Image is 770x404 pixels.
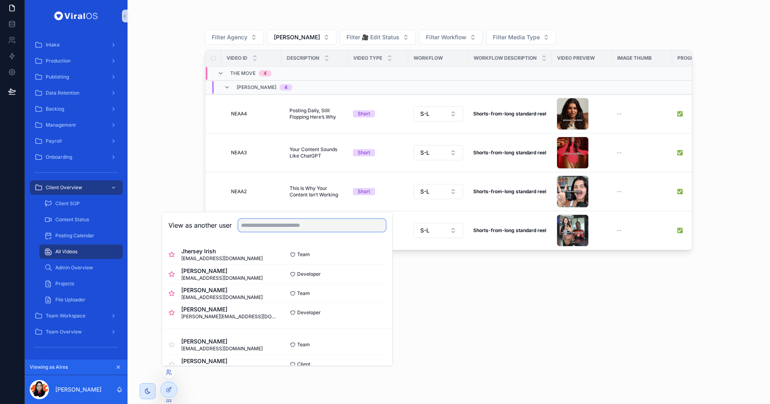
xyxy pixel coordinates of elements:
div: 4 [284,84,288,91]
a: NEAA3 [231,149,277,156]
span: Content Status [55,216,89,223]
a: File Uploader [39,293,123,307]
span: Intake [46,42,60,48]
span: [PERSON_NAME] [181,357,277,365]
span: Team [297,341,310,348]
span: ✅ [677,111,683,117]
a: Production [30,54,123,68]
a: Shorts-from-long standard reel [473,227,547,234]
a: NEAA2 [231,188,277,195]
span: [PERSON_NAME] [181,337,263,345]
button: Select Button [340,30,416,45]
span: [PERSON_NAME][EMAIL_ADDRESS][DOMAIN_NAME] [181,313,277,320]
button: Select Button [413,145,463,160]
span: Team [297,290,310,297]
span: Client [297,361,310,368]
a: ✅ [677,227,727,234]
span: Workflow Description [474,55,537,61]
a: Team Announcements [30,355,123,370]
strong: Shorts-from-long standard reel [473,227,546,233]
button: Select Button [486,30,556,45]
span: NEAA2 [231,188,247,195]
a: Client SOP [39,196,123,211]
span: Team [297,251,310,258]
a: -- [617,149,667,156]
a: Projects [39,277,123,291]
a: -- [617,227,667,234]
a: -- [617,188,667,195]
img: App logo [52,10,100,22]
a: This Is Why Your Content Isn’t Working [286,182,343,201]
a: ✅ [677,111,727,117]
p: [PERSON_NAME] [55,386,101,394]
span: Posting Calendar [55,232,94,239]
span: Team Overview [46,329,82,335]
a: Payroll [30,134,123,148]
span: NEAA4 [231,111,247,117]
span: Backlog [46,106,64,112]
span: NEAA3 [231,149,247,156]
span: Jhersey Irish [181,247,263,255]
span: [PERSON_NAME][EMAIL_ADDRESS][DOMAIN_NAME] [181,365,277,372]
a: Short [353,110,403,117]
a: Posting Calendar [39,228,123,243]
strong: Shorts-from-long standard reel [473,111,546,117]
span: Filter Media Type [493,33,540,41]
div: 4 [263,70,267,77]
span: ✅ [677,149,683,156]
a: Publishing [30,70,123,84]
span: S-L [420,226,430,234]
a: Select Button [413,145,464,161]
span: Payroll [46,138,62,144]
span: Progress [677,55,703,61]
a: Shorts-from-long standard reel [473,111,547,117]
span: Team Announcements [46,359,97,366]
span: Publishing [46,74,69,80]
span: [EMAIL_ADDRESS][DOMAIN_NAME] [181,345,263,352]
span: Video ID [227,55,247,61]
span: Posting Daily, Still Flopping Here’s Why [290,107,340,120]
span: Management [46,122,76,128]
span: The Move [230,70,255,77]
span: Developer [297,309,321,316]
a: Posting Daily, Still Flopping Here’s Why [286,104,343,123]
a: Your Content Sounds Like ChatGPT [286,143,343,162]
span: S-L [420,110,430,118]
span: [EMAIL_ADDRESS][DOMAIN_NAME] [181,275,263,281]
span: Video Type [353,55,382,61]
span: S-L [420,188,430,196]
a: ✅ [677,188,727,195]
span: Onboarding [46,154,72,160]
a: Select Button [413,222,464,238]
span: -- [617,188,622,195]
span: Admin Overview [55,265,93,271]
a: Backlog [30,102,123,116]
span: Projects [55,281,74,287]
span: S-L [420,149,430,157]
a: Select Button [413,184,464,200]
span: Description [287,55,319,61]
span: File Uploader [55,297,85,303]
button: Select Button [267,30,336,45]
button: Select Button [413,223,463,238]
span: Your Content Sounds Like ChatGPT [290,146,340,159]
a: Content Status [39,212,123,227]
span: [PERSON_NAME] [181,267,263,275]
span: Data Retention [46,90,79,96]
span: Filter Agency [212,33,247,41]
span: All Videos [55,248,77,255]
span: This Is Why Your Content Isn’t Working [290,185,340,198]
h2: View as another user [168,220,232,230]
button: Select Button [205,30,264,45]
span: [EMAIL_ADDRESS][DOMAIN_NAME] [181,255,263,262]
span: [PERSON_NAME] [181,305,277,313]
a: ✅ [677,149,727,156]
a: NEAA4 [231,111,277,117]
span: Workflow [413,55,443,61]
span: Filter Workflow [426,33,466,41]
a: -- [617,111,667,117]
strong: Shorts-from-long standard reel [473,188,546,194]
span: Production [46,58,71,64]
a: Shorts-from-long standard reel [473,188,547,195]
a: Admin Overview [39,261,123,275]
